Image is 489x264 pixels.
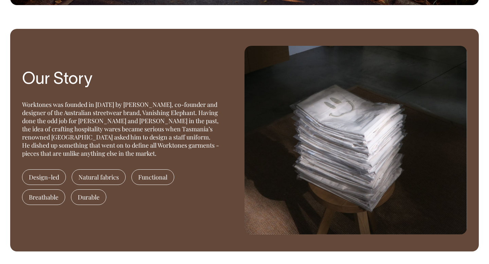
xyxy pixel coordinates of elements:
[72,169,126,185] span: Natural fabrics
[22,71,219,89] h3: Our Story
[244,46,467,234] img: story-image.jpg
[22,169,66,185] span: Design-led
[71,189,106,205] span: Durable
[22,189,65,205] span: Breathable
[131,169,174,185] span: Functional
[22,100,219,157] div: Worktones was founded in [DATE] by [PERSON_NAME], co-founder and designer of the Australian stree...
